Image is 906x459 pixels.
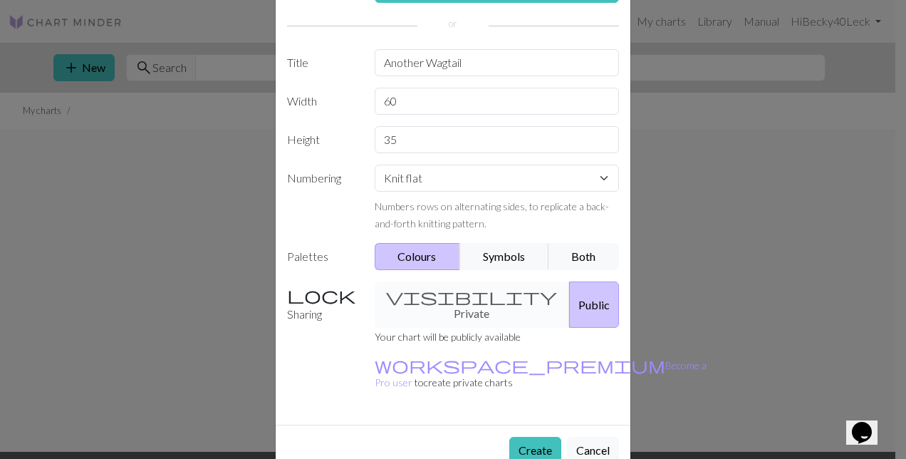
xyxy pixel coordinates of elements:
[375,359,707,388] a: Become a Pro user
[278,243,366,270] label: Palettes
[278,88,366,115] label: Width
[375,243,461,270] button: Colours
[278,282,366,328] label: Sharing
[278,126,366,153] label: Height
[459,243,549,270] button: Symbols
[278,165,366,232] label: Numbering
[375,359,707,388] small: to create private charts
[569,282,619,328] button: Public
[375,355,665,375] span: workspace_premium
[375,200,609,229] small: Numbers rows on alternating sides, to replicate a back-and-forth knitting pattern.
[548,243,620,270] button: Both
[846,402,892,445] iframe: chat widget
[278,49,366,76] label: Title
[375,331,521,343] small: Your chart will be publicly available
